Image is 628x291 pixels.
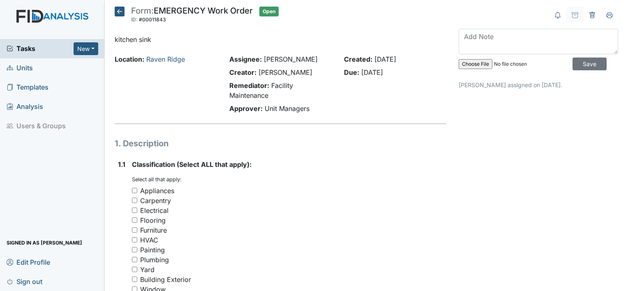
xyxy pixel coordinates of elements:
[115,35,446,44] p: kitchen sink
[132,267,137,272] input: Yard
[7,100,43,113] span: Analysis
[140,255,169,265] div: Plumbing
[132,198,137,203] input: Carpentry
[374,55,396,63] span: [DATE]
[132,277,137,282] input: Building Exterior
[132,188,137,193] input: Appliances
[118,159,125,169] label: 1.1
[131,7,253,25] div: EMERGENCY Work Order
[140,196,171,206] div: Carpentry
[115,137,446,150] h1: 1. Description
[140,225,167,235] div: Furniture
[229,68,256,76] strong: Creator:
[7,44,74,53] a: Tasks
[139,16,166,23] span: #00011843
[131,16,138,23] span: ID:
[132,217,137,223] input: Flooring
[265,104,309,113] span: Unit Managers
[140,245,165,255] div: Painting
[573,58,607,70] input: Save
[459,81,618,89] p: [PERSON_NAME] assigned on [DATE].
[132,176,182,182] small: Select all that apply:
[132,237,137,242] input: HVAC
[229,81,269,90] strong: Remediator:
[361,68,383,76] span: [DATE]
[115,55,144,63] strong: Location:
[7,62,33,74] span: Units
[146,55,185,63] a: Raven Ridge
[140,215,166,225] div: Flooring
[140,275,191,284] div: Building Exterior
[259,7,279,16] span: Open
[140,186,174,196] div: Appliances
[132,247,137,252] input: Painting
[7,81,48,94] span: Templates
[264,55,318,63] span: [PERSON_NAME]
[140,235,158,245] div: HVAC
[140,206,169,215] div: Electrical
[344,55,372,63] strong: Created:
[140,265,155,275] div: Yard
[344,68,359,76] strong: Due:
[132,160,252,169] span: Classification (Select ALL that apply):
[229,55,262,63] strong: Assignee:
[229,104,263,113] strong: Approver:
[132,257,137,262] input: Plumbing
[7,256,50,268] span: Edit Profile
[131,6,154,16] span: Form:
[132,208,137,213] input: Electrical
[74,42,98,55] button: New
[7,275,42,288] span: Sign out
[259,68,312,76] span: [PERSON_NAME]
[7,236,82,249] span: Signed in as [PERSON_NAME]
[132,227,137,233] input: Furniture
